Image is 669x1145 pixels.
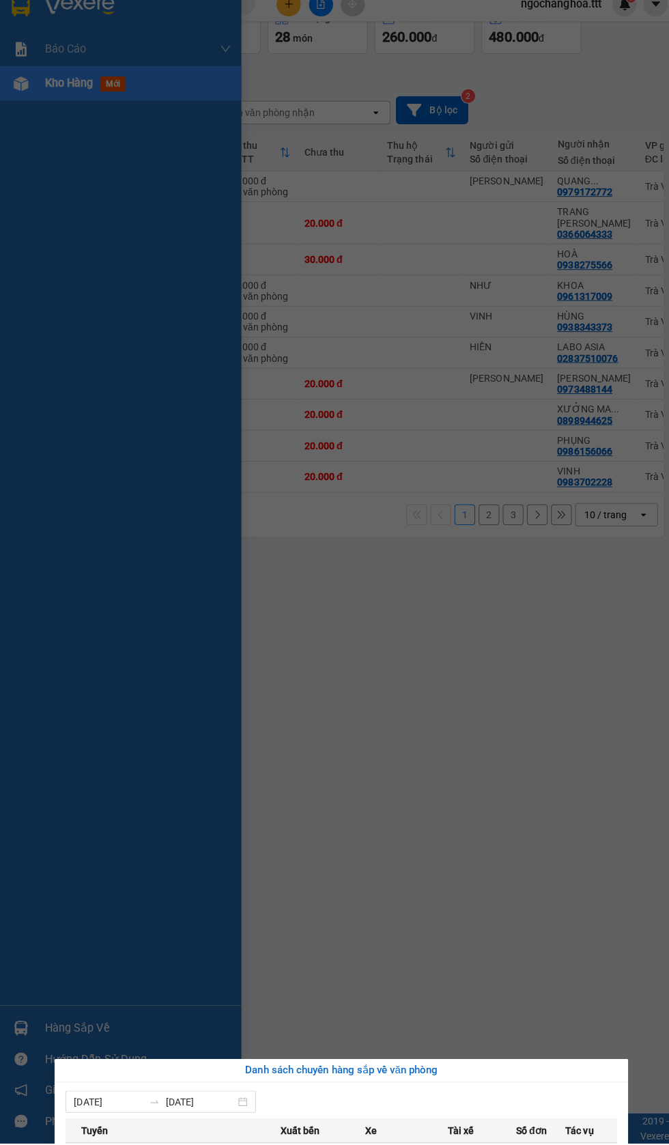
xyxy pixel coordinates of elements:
span: Xe [361,1125,373,1140]
span: Tuyến [80,1125,106,1140]
div: Danh sách chuyến hàng sắp về văn phòng [65,1064,611,1081]
span: Tài xế [443,1125,469,1140]
span: Tác vụ [560,1125,588,1140]
input: Từ ngày [73,1096,142,1111]
span: swap-right [147,1098,158,1109]
span: to [147,1098,158,1109]
span: Xuất bến [278,1125,317,1140]
input: Đến ngày [164,1096,233,1111]
span: Số đơn [511,1125,541,1140]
